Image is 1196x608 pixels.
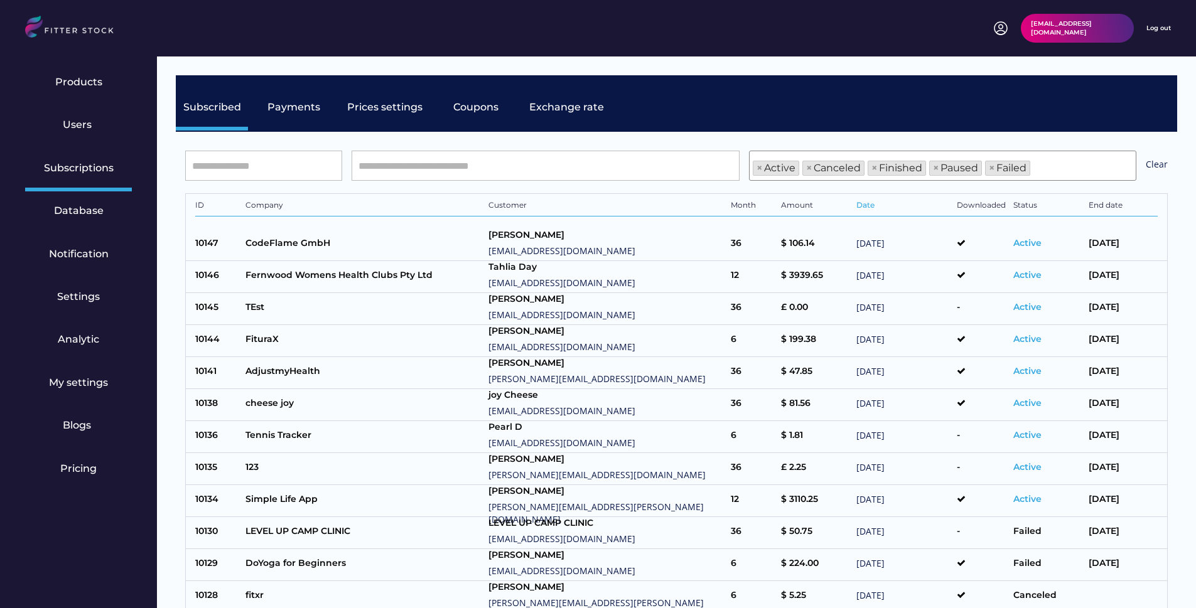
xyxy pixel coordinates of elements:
[195,589,239,605] div: 10128
[63,118,94,132] div: Users
[781,269,850,285] div: $ 3939.65
[1013,237,1082,253] div: Active
[488,485,725,498] div: [PERSON_NAME]
[453,100,498,114] div: Coupons
[957,429,1007,445] div: -
[757,163,763,173] span: ×
[195,397,239,413] div: 10138
[731,200,775,213] div: Month
[1013,557,1082,573] div: Failed
[245,333,482,349] div: FituraX
[1013,589,1082,605] div: Canceled
[1089,301,1158,317] div: [DATE]
[731,237,775,253] div: 36
[957,461,1007,477] div: -
[488,389,725,402] div: joy Cheese
[195,269,239,285] div: 10146
[488,325,725,338] div: [PERSON_NAME]
[1089,493,1158,509] div: [DATE]
[1089,557,1158,573] div: [DATE]
[245,301,482,317] div: TEst
[993,21,1008,36] img: profile-circle.svg
[1013,525,1082,541] div: Failed
[267,100,320,114] div: Payments
[731,365,775,381] div: 36
[731,333,775,349] div: 6
[1089,237,1158,253] div: [DATE]
[488,437,725,449] div: [EMAIL_ADDRESS][DOMAIN_NAME]
[871,163,878,173] span: ×
[731,557,775,573] div: 6
[488,453,725,466] div: [PERSON_NAME]
[195,333,239,349] div: 10144
[781,589,850,605] div: $ 5.25
[781,365,850,381] div: $ 47.85
[1089,365,1158,381] div: [DATE]
[856,461,951,477] div: [DATE]
[488,549,725,562] div: [PERSON_NAME]
[781,493,850,509] div: $ 3110.25
[245,237,482,253] div: CodeFlame GmbH
[245,589,482,605] div: fitxr
[731,493,775,509] div: 12
[245,557,482,573] div: DoYoga for Beginners
[1089,525,1158,541] div: [DATE]
[195,365,239,381] div: 10141
[957,301,1007,317] div: -
[1089,429,1158,445] div: [DATE]
[1013,461,1082,477] div: Active
[856,301,951,317] div: [DATE]
[488,565,725,577] div: [EMAIL_ADDRESS][DOMAIN_NAME]
[806,163,812,173] span: ×
[1013,301,1082,317] div: Active
[1124,501,1187,559] iframe: chat widget
[488,373,725,385] div: [PERSON_NAME][EMAIL_ADDRESS][DOMAIN_NAME]
[488,501,725,525] div: [PERSON_NAME][EMAIL_ADDRESS][PERSON_NAME][DOMAIN_NAME]
[488,357,725,370] div: [PERSON_NAME]
[488,405,725,417] div: [EMAIL_ADDRESS][DOMAIN_NAME]
[25,16,124,41] img: LOGO.svg
[985,161,1030,176] li: Failed
[781,461,850,477] div: £ 2.25
[856,589,951,605] div: [DATE]
[1013,429,1082,445] div: Active
[1146,24,1171,33] div: Log out
[753,161,799,176] li: Active
[731,269,775,285] div: 12
[781,429,850,445] div: $ 1.81
[781,557,850,573] div: $ 224.00
[245,269,482,285] div: Fernwood Womens Health Clubs Pty Ltd
[856,493,951,509] div: [DATE]
[731,397,775,413] div: 36
[49,247,109,261] div: Notification
[245,429,482,445] div: Tennis Tracker
[488,517,725,530] div: LEVEL UP CAMP CLINIC
[54,204,104,218] div: Database
[44,161,114,175] div: Subscriptions
[1013,269,1082,285] div: Active
[1089,461,1158,477] div: [DATE]
[731,461,775,477] div: 36
[245,200,482,213] div: Company
[195,493,239,509] div: 10134
[245,397,482,413] div: cheese joy
[781,525,850,541] div: $ 50.75
[195,301,239,317] div: 10145
[1013,397,1082,413] div: Active
[856,397,951,413] div: [DATE]
[488,229,725,242] div: [PERSON_NAME]
[49,376,108,390] div: My settings
[1146,158,1168,174] div: Clear
[989,163,995,173] span: ×
[856,525,951,541] div: [DATE]
[731,301,775,317] div: 36
[245,461,482,477] div: 123
[195,557,239,573] div: 10129
[781,301,850,317] div: £ 0.00
[933,163,939,173] span: ×
[58,333,99,346] div: Analytic
[488,261,725,274] div: Tahlia Day
[781,237,850,253] div: $ 106.14
[488,309,725,321] div: [EMAIL_ADDRESS][DOMAIN_NAME]
[731,525,775,541] div: 36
